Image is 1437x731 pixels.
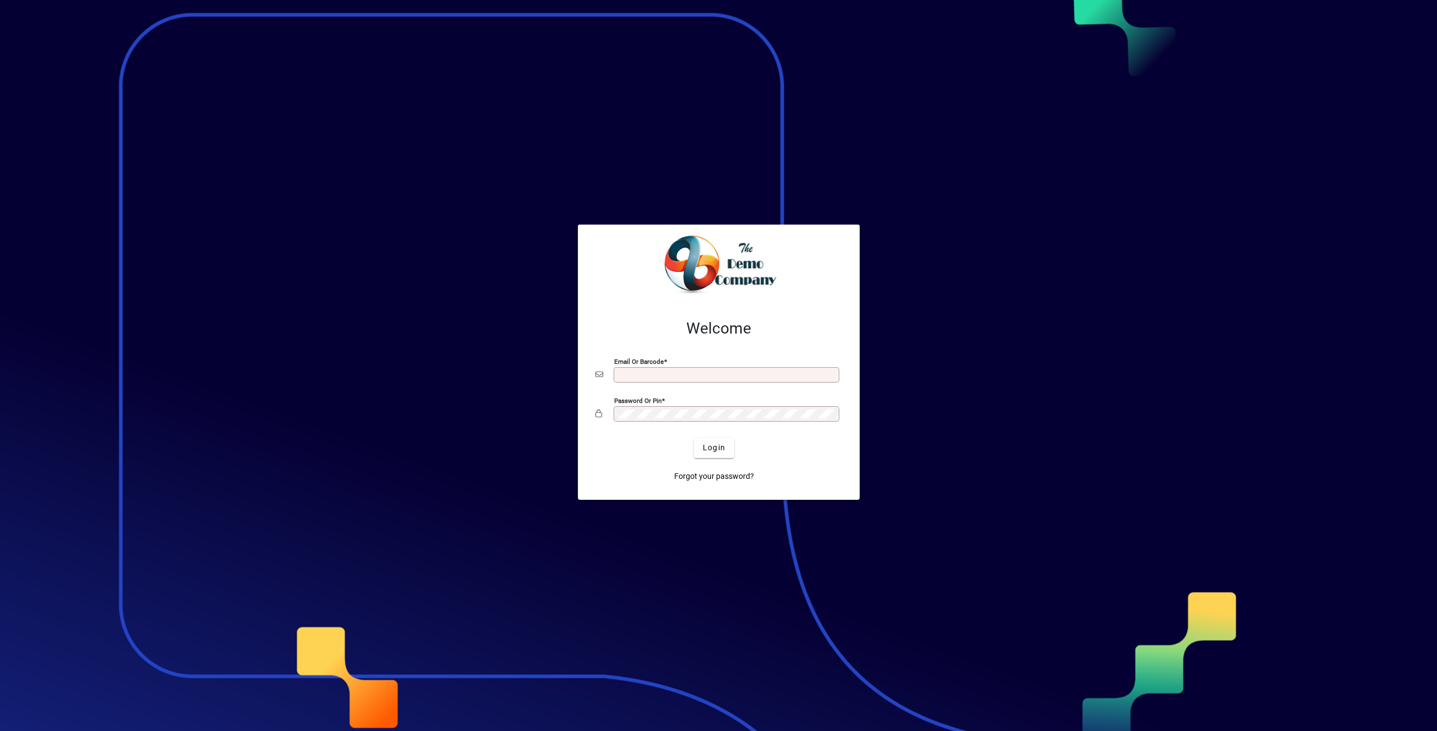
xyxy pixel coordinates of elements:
[670,467,758,487] a: Forgot your password?
[703,442,725,454] span: Login
[595,319,842,338] h2: Welcome
[674,471,754,482] span: Forgot your password?
[614,396,662,404] mat-label: Password or Pin
[614,357,664,365] mat-label: Email or Barcode
[694,438,734,458] button: Login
